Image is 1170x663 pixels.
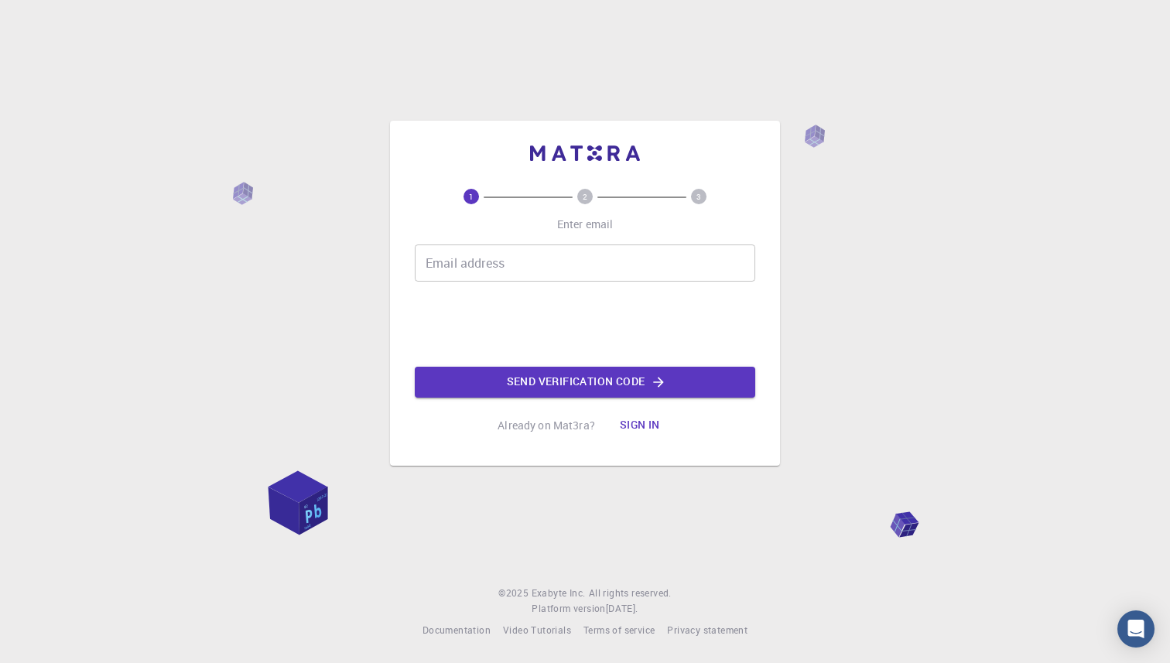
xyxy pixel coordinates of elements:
[583,624,655,636] span: Terms of service
[532,586,586,601] a: Exabyte Inc.
[498,586,531,601] span: © 2025
[469,191,474,202] text: 1
[503,624,571,636] span: Video Tutorials
[606,602,638,614] span: [DATE] .
[498,418,595,433] p: Already on Mat3ra?
[667,623,747,638] a: Privacy statement
[422,624,491,636] span: Documentation
[422,623,491,638] a: Documentation
[696,191,701,202] text: 3
[589,586,672,601] span: All rights reserved.
[467,294,703,354] iframe: reCAPTCHA
[503,623,571,638] a: Video Tutorials
[583,191,587,202] text: 2
[532,601,605,617] span: Platform version
[667,624,747,636] span: Privacy statement
[1117,610,1155,648] div: Open Intercom Messenger
[415,367,755,398] button: Send verification code
[607,410,672,441] button: Sign in
[583,623,655,638] a: Terms of service
[532,586,586,599] span: Exabyte Inc.
[606,601,638,617] a: [DATE].
[557,217,614,232] p: Enter email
